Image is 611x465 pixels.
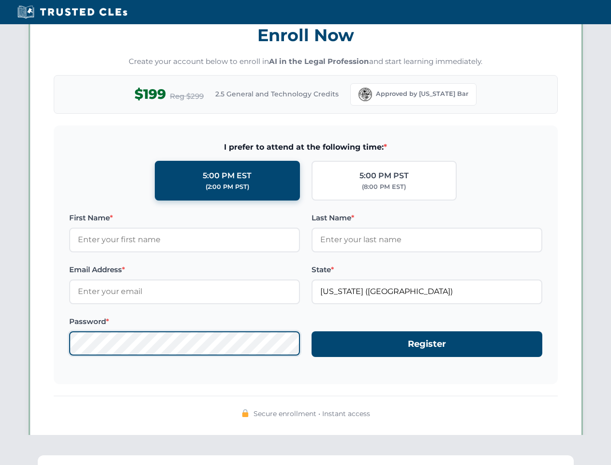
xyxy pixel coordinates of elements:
[359,170,409,182] div: 5:00 PM PST
[69,228,300,252] input: Enter your first name
[312,279,542,304] input: Florida (FL)
[312,331,542,357] button: Register
[241,409,249,417] img: 🔒
[362,182,406,192] div: (8:00 PM EST)
[215,89,339,99] span: 2.5 General and Technology Credits
[15,5,130,19] img: Trusted CLEs
[170,91,204,102] span: Reg $299
[253,408,370,419] span: Secure enrollment • Instant access
[312,264,542,276] label: State
[269,57,369,66] strong: AI in the Legal Profession
[69,212,300,224] label: First Name
[69,141,542,154] span: I prefer to attend at the following time:
[54,56,558,67] p: Create your account below to enroll in and start learning immediately.
[203,170,252,182] div: 5:00 PM EST
[69,279,300,304] input: Enter your email
[69,316,300,327] label: Password
[312,228,542,252] input: Enter your last name
[376,89,468,99] span: Approved by [US_STATE] Bar
[312,212,542,224] label: Last Name
[206,182,249,192] div: (2:00 PM PST)
[69,264,300,276] label: Email Address
[134,83,166,105] span: $199
[54,20,558,50] h3: Enroll Now
[358,88,372,101] img: Florida Bar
